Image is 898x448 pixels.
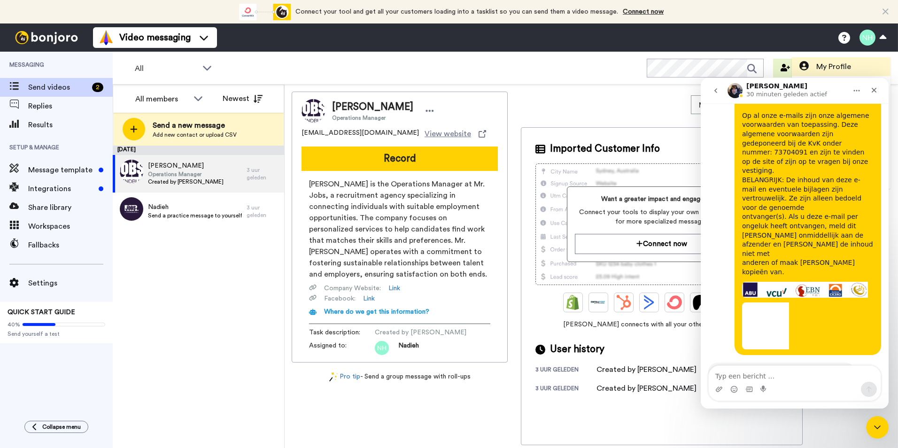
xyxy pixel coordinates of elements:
span: [PERSON_NAME] is the Operations Manager at Mr. Jobs, a recruitment agency specializing in connect... [309,178,490,280]
span: Nadieh [398,341,419,355]
button: Bijlage toevoegen [15,308,22,315]
span: Settings [28,278,113,289]
div: 3 uur geleden [247,166,279,181]
span: My Profile [816,61,851,72]
span: Assigned to: [309,341,375,355]
span: 40% [8,321,20,328]
div: 3 uur geleden [535,366,596,375]
span: Integrations [28,183,95,194]
div: Created by [PERSON_NAME] [596,383,697,394]
a: Connect now [623,8,664,15]
img: bj-logo-header-white.svg [11,31,82,44]
span: Imported Customer Info [550,142,660,156]
span: Send a new message [153,120,237,131]
span: [PERSON_NAME] [148,161,224,170]
div: Thank you. We do have an issue with the Google Pixel. Our tech team is working to resolve this is... [8,285,154,360]
img: Shopify [565,295,581,310]
span: User history [550,342,604,356]
img: Patreon [692,295,707,310]
div: All members [135,93,189,105]
span: Connect your tools to display your own customer data for more specialized messages [575,208,748,226]
img: ActiveCampaign [642,295,657,310]
span: Connect your tool and get all your customers loading into a tasklist so you can send them a video... [295,8,618,15]
span: [PERSON_NAME] connects with all your other software [535,320,788,329]
span: Video messaging [119,31,191,44]
button: Een bericht versturen… [160,304,176,319]
img: vm-color.svg [99,30,114,45]
img: 0a3ed101-09d7-49d2-9059-bf956fd86554.png [120,197,143,221]
span: Send videos [28,82,88,93]
a: Change Password [792,76,890,95]
span: Collapse menu [42,423,81,431]
div: [DATE] [113,146,284,155]
img: Hubspot [616,295,631,310]
button: Collapse menu [24,421,88,433]
span: Move [699,100,724,111]
span: View website [425,128,471,139]
div: 3 uur geleden [247,204,279,219]
div: 2 [92,83,103,92]
div: Created by [PERSON_NAME] [596,364,697,375]
div: - Send a group message with roll-ups [292,372,508,382]
span: All [135,63,198,74]
button: Emoji-picker [30,308,37,315]
span: Nadieh [148,202,242,212]
img: magic-wand.svg [329,372,338,382]
img: Image of Luuk Janssen [302,99,325,123]
span: Workspaces [28,221,113,232]
span: Message template [28,164,95,176]
span: Created by [PERSON_NAME] [148,178,224,185]
span: Send a practice message to yourself [148,212,242,219]
button: Newest [216,89,270,108]
span: Facebook : [324,294,356,303]
a: Pro tip [329,372,360,382]
a: View website [425,128,486,139]
div: 3 uur geleden [535,385,596,394]
img: nh.png [375,341,389,355]
a: Link [388,284,400,293]
span: Replies [28,100,113,112]
span: Results [28,119,113,131]
button: Gif-picker [45,308,52,315]
img: Ontraport [591,295,606,310]
span: Task description : [309,328,375,337]
span: Send yourself a test [8,330,105,338]
span: [EMAIL_ADDRESS][DOMAIN_NAME] [302,128,419,139]
button: Start recording [60,308,67,315]
a: My Profile [792,57,890,76]
div: Johann zegt… [8,285,180,377]
img: c1d62fb7-8a33-4d5b-b165-b9a52b202cc3.png [120,160,143,183]
textarea: Typ een bericht … [8,288,180,304]
span: Operations Manager [332,114,413,122]
span: Want a greater impact and engagement? [575,194,748,204]
iframe: Intercom live chat [866,416,889,439]
button: Connect now [575,234,748,254]
span: QUICK START GUIDE [8,309,75,316]
div: animation [239,4,291,20]
span: Share library [28,202,113,213]
iframe: Intercom live chat [701,78,889,409]
button: Record [302,147,498,171]
button: Invite [773,59,819,77]
span: [PERSON_NAME] [332,100,413,114]
span: Fallbacks [28,239,113,251]
span: Add new contact or upload CSV [153,131,237,139]
span: Company Website : [324,284,381,293]
span: Operations Manager [148,170,224,178]
img: ConvertKit [667,295,682,310]
span: Created by [PERSON_NAME] [375,328,466,337]
a: Link [363,294,375,303]
span: Where do we get this information? [324,309,429,315]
